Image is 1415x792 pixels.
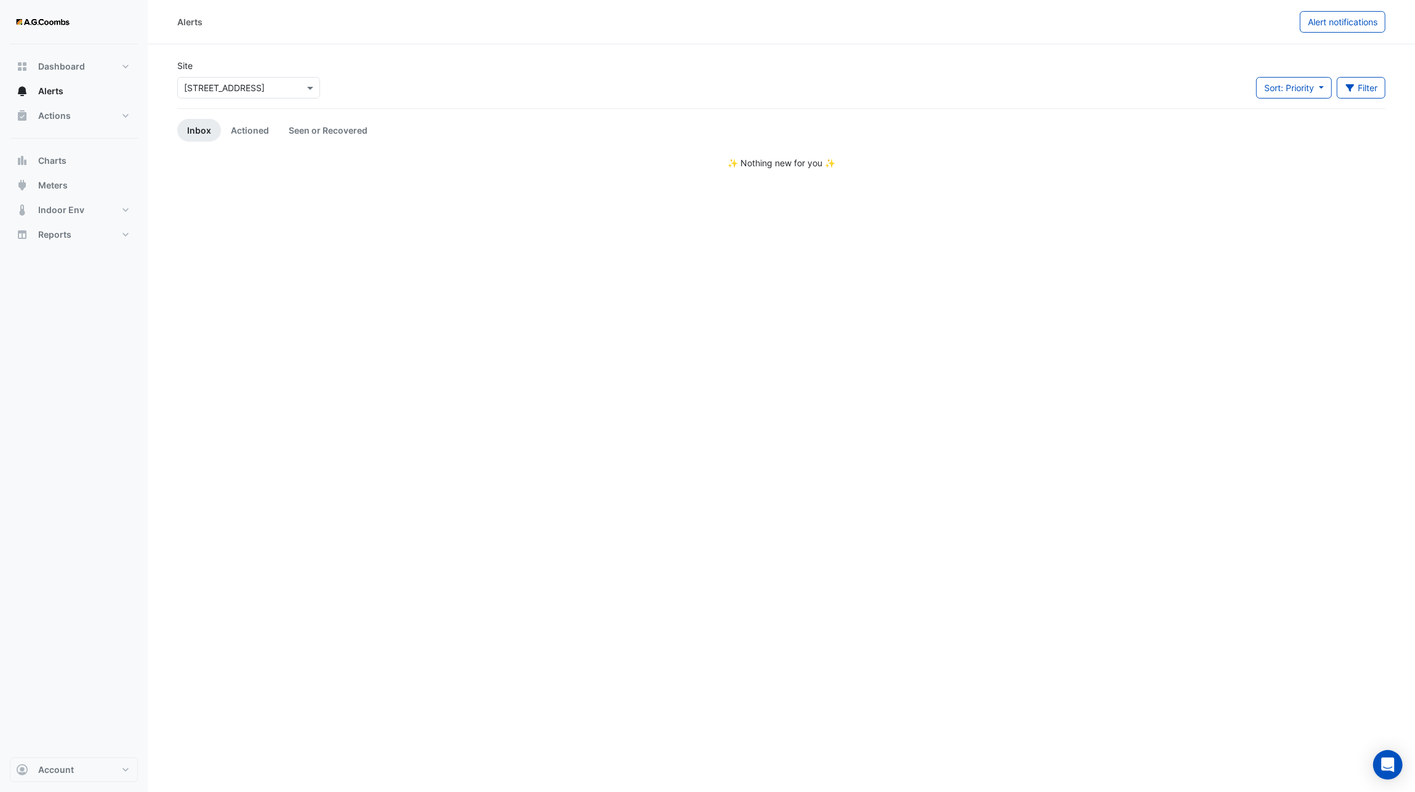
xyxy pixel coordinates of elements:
button: Filter [1337,77,1386,99]
span: Reports [38,228,71,241]
span: Charts [38,155,66,167]
app-icon: Charts [16,155,28,167]
span: Alert notifications [1308,17,1377,27]
button: Meters [10,173,138,198]
button: Dashboard [10,54,138,79]
label: Site [177,59,193,72]
div: Alerts [177,15,202,28]
img: Company Logo [15,10,70,34]
app-icon: Reports [16,228,28,241]
app-icon: Meters [16,179,28,192]
a: Seen or Recovered [279,119,377,142]
button: Account [10,758,138,782]
button: Sort: Priority [1256,77,1332,99]
button: Indoor Env [10,198,138,222]
a: Actioned [221,119,279,142]
span: Dashboard [38,60,85,73]
button: Alert notifications [1300,11,1385,33]
app-icon: Actions [16,110,28,122]
span: Indoor Env [38,204,84,216]
div: Open Intercom Messenger [1373,750,1403,780]
app-icon: Indoor Env [16,204,28,216]
span: Sort: Priority [1264,83,1314,93]
span: Actions [38,110,71,122]
button: Charts [10,148,138,173]
button: Reports [10,222,138,247]
button: Alerts [10,79,138,103]
app-icon: Alerts [16,85,28,97]
span: Meters [38,179,68,192]
span: Account [38,764,74,776]
a: Inbox [177,119,221,142]
span: Alerts [38,85,63,97]
app-icon: Dashboard [16,60,28,73]
div: ✨ Nothing new for you ✨ [177,156,1385,169]
button: Actions [10,103,138,128]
